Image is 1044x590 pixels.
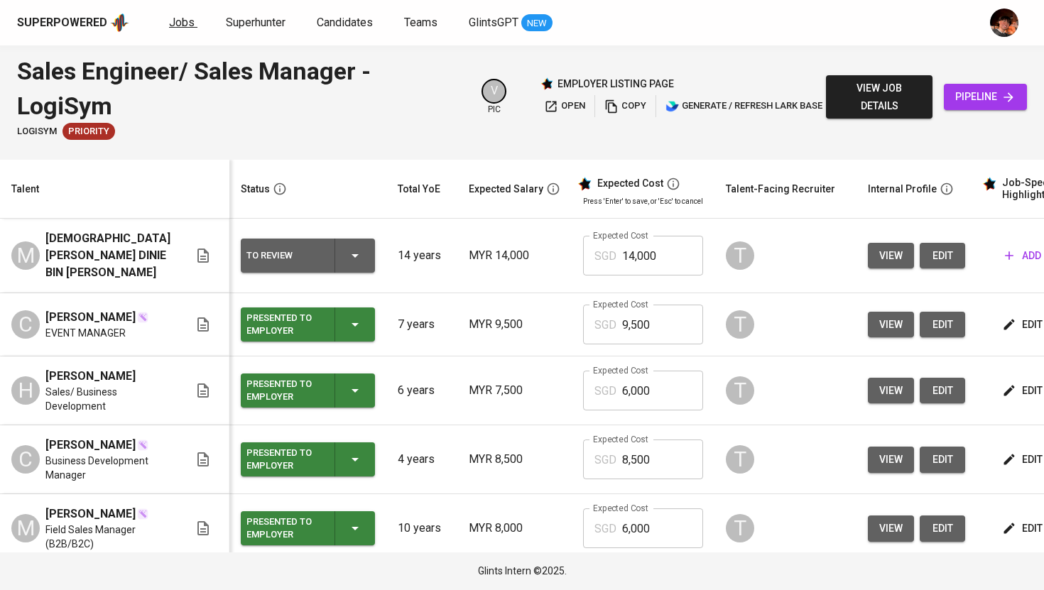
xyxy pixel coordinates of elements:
[726,241,754,270] div: T
[137,439,148,451] img: magic_wand.svg
[469,520,560,537] p: MYR 8,000
[594,452,616,469] p: SGD
[241,511,375,545] button: Presented to Employer
[1005,382,1043,400] span: edit
[11,241,40,270] div: M
[879,382,903,400] span: view
[544,98,585,114] span: open
[931,382,954,400] span: edit
[241,307,375,342] button: Presented to Employer
[540,95,589,117] button: open
[931,451,954,469] span: edit
[169,14,197,32] a: Jobs
[469,316,560,333] p: MYR 9,500
[45,368,136,385] span: [PERSON_NAME]
[868,378,914,404] button: view
[837,80,921,114] span: view job details
[931,247,954,265] span: edit
[594,520,616,537] p: SGD
[577,177,592,191] img: glints_star.svg
[604,98,646,114] span: copy
[226,16,286,29] span: Superhunter
[868,447,914,473] button: view
[726,310,754,339] div: T
[45,523,172,551] span: Field Sales Manager (B2B/B2C)
[398,520,446,537] p: 10 years
[726,514,754,542] div: T
[241,180,270,198] div: Status
[990,9,1018,37] img: diemas@glints.com
[521,16,553,31] span: NEW
[11,310,40,339] div: C
[879,247,903,265] span: view
[597,177,663,190] div: Expected Cost
[482,79,506,104] div: V
[45,506,136,523] span: [PERSON_NAME]
[398,247,446,264] p: 14 years
[398,451,446,468] p: 4 years
[398,316,446,333] p: 7 years
[594,248,616,265] p: SGD
[920,378,965,404] button: edit
[920,312,965,338] button: edit
[662,95,826,117] button: lark generate / refresh lark base
[879,451,903,469] span: view
[931,316,954,334] span: edit
[920,243,965,269] button: edit
[11,445,40,474] div: C
[665,99,680,114] img: lark
[826,75,932,119] button: view job details
[226,14,288,32] a: Superhunter
[982,177,996,191] img: glints_star.svg
[317,14,376,32] a: Candidates
[169,16,195,29] span: Jobs
[469,451,560,468] p: MYR 8,500
[45,437,136,454] span: [PERSON_NAME]
[317,16,373,29] span: Candidates
[868,312,914,338] button: view
[583,196,703,207] p: Press 'Enter' to save, or 'Esc' to cancel
[944,84,1027,110] a: pipeline
[11,376,40,405] div: H
[726,376,754,405] div: T
[868,515,914,542] button: view
[241,373,375,408] button: Presented to Employer
[469,16,518,29] span: GlintsGPT
[469,247,560,264] p: MYR 14,000
[868,180,937,198] div: Internal Profile
[17,54,464,123] div: Sales Engineer/ Sales Manager - LogiSym
[11,514,40,542] div: M
[398,382,446,399] p: 6 years
[931,520,954,537] span: edit
[45,454,172,482] span: Business Development Manager
[404,16,437,29] span: Teams
[665,98,822,114] span: generate / refresh lark base
[45,326,126,340] span: EVENT MANAGER
[1005,247,1041,265] span: add
[45,230,170,281] span: [DEMOGRAPHIC_DATA][PERSON_NAME] DINIE BIN [PERSON_NAME]
[879,316,903,334] span: view
[594,317,616,334] p: SGD
[558,77,674,91] p: employer listing page
[726,445,754,474] div: T
[246,444,323,475] div: Presented to Employer
[45,309,136,326] span: [PERSON_NAME]
[246,309,323,340] div: Presented to Employer
[920,447,965,473] button: edit
[11,180,39,198] div: Talent
[920,515,965,542] a: edit
[404,14,440,32] a: Teams
[62,125,115,138] span: Priority
[1005,316,1043,334] span: edit
[17,12,129,33] a: Superpoweredapp logo
[241,239,375,273] button: To Review
[482,79,506,116] div: pic
[110,12,129,33] img: app logo
[868,243,914,269] button: view
[241,442,375,476] button: Presented to Employer
[246,375,323,406] div: Presented to Employer
[469,180,543,198] div: Expected Salary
